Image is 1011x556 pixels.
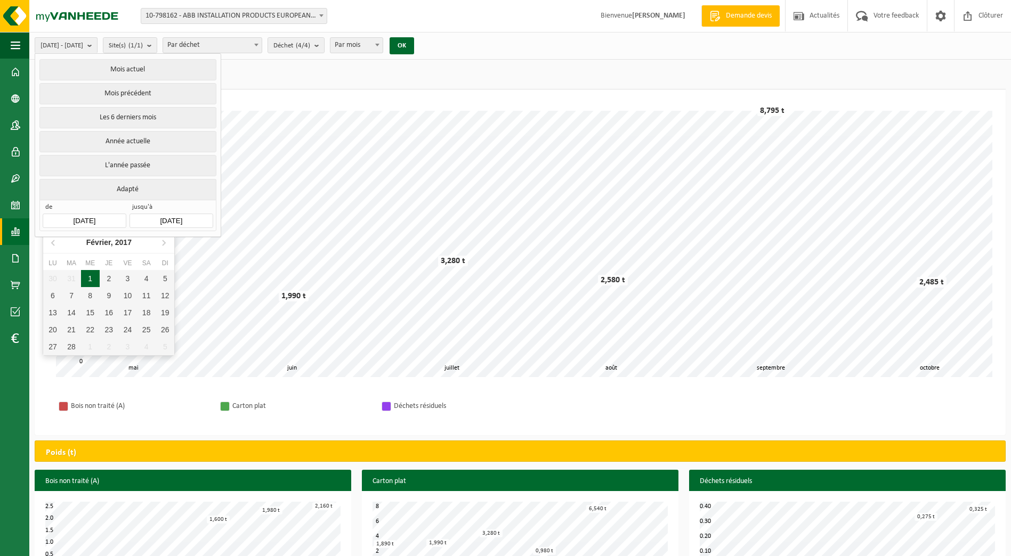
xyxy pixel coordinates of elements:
[39,59,216,80] button: Mois actuel
[374,540,397,548] div: 1,890 t
[39,155,216,176] button: L'année passée
[81,304,100,321] div: 15
[137,258,156,268] div: Sa
[35,441,87,464] h2: Poids (t)
[118,304,137,321] div: 17
[39,107,216,128] button: Les 6 derniers mois
[43,321,62,338] div: 20
[586,505,609,513] div: 6,540 t
[141,9,327,23] span: 10-798162 - ABB INSTALLATION PRODUCTS EUROPEAN CENTRE SA - HOUDENG-GOEGNIES
[39,131,216,152] button: Année actuelle
[35,37,98,53] button: [DATE] - [DATE]
[533,547,556,555] div: 0,980 t
[62,304,81,321] div: 14
[330,38,383,53] span: Par mois
[43,287,62,304] div: 6
[723,11,774,21] span: Demande devis
[156,287,174,304] div: 12
[268,37,325,53] button: Déchet(4/4)
[118,287,137,304] div: 10
[312,502,335,510] div: 2,160 t
[260,506,282,514] div: 1,980 t
[71,399,209,413] div: Bois non traité (A)
[137,321,156,338] div: 25
[100,338,118,355] div: 2
[390,37,414,54] button: OK
[915,513,937,521] div: 0,275 t
[81,270,100,287] div: 1
[100,258,118,268] div: Je
[163,38,262,53] span: Par déchet
[118,270,137,287] div: 3
[394,399,532,413] div: Déchets résiduels
[128,42,143,49] count: (1/1)
[41,38,83,54] span: [DATE] - [DATE]
[207,516,230,524] div: 1,600 t
[163,37,262,53] span: Par déchet
[137,287,156,304] div: 11
[43,304,62,321] div: 13
[480,529,503,537] div: 3,280 t
[156,338,174,355] div: 5
[426,539,449,547] div: 1,990 t
[35,470,351,493] h3: Bois non traité (A)
[100,304,118,321] div: 16
[689,470,1006,493] h3: Déchets résiduels
[62,338,81,355] div: 28
[82,234,136,251] div: Février,
[156,258,174,268] div: Di
[62,287,81,304] div: 7
[43,203,126,214] span: de
[156,270,174,287] div: 5
[156,304,174,321] div: 19
[100,287,118,304] div: 9
[701,5,780,27] a: Demande devis
[43,258,62,268] div: Lu
[109,38,143,54] span: Site(s)
[100,321,118,338] div: 23
[130,203,213,214] span: jusqu'à
[39,179,216,200] button: Adapté
[273,38,310,54] span: Déchet
[156,321,174,338] div: 26
[81,287,100,304] div: 8
[81,258,100,268] div: Me
[43,270,62,287] div: 30
[39,83,216,104] button: Mois précédent
[438,256,468,266] div: 3,280 t
[632,12,685,20] strong: [PERSON_NAME]
[118,258,137,268] div: Ve
[118,321,137,338] div: 24
[100,270,118,287] div: 2
[103,37,157,53] button: Site(s)(1/1)
[917,277,947,288] div: 2,485 t
[362,470,678,493] h3: Carton plat
[141,8,327,24] span: 10-798162 - ABB INSTALLATION PRODUCTS EUROPEAN CENTRE SA - HOUDENG-GOEGNIES
[757,105,787,116] div: 8,795 t
[279,291,309,301] div: 1,990 t
[232,399,371,413] div: Carton plat
[296,42,310,49] count: (4/4)
[62,270,81,287] div: 31
[118,338,137,355] div: 3
[330,37,383,53] span: Par mois
[137,304,156,321] div: 18
[81,338,100,355] div: 1
[115,239,132,246] i: 2017
[137,270,156,287] div: 4
[967,505,990,513] div: 0,325 t
[81,321,100,338] div: 22
[43,338,62,355] div: 27
[62,258,81,268] div: Ma
[598,275,628,285] div: 2,580 t
[62,321,81,338] div: 21
[137,338,156,355] div: 4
